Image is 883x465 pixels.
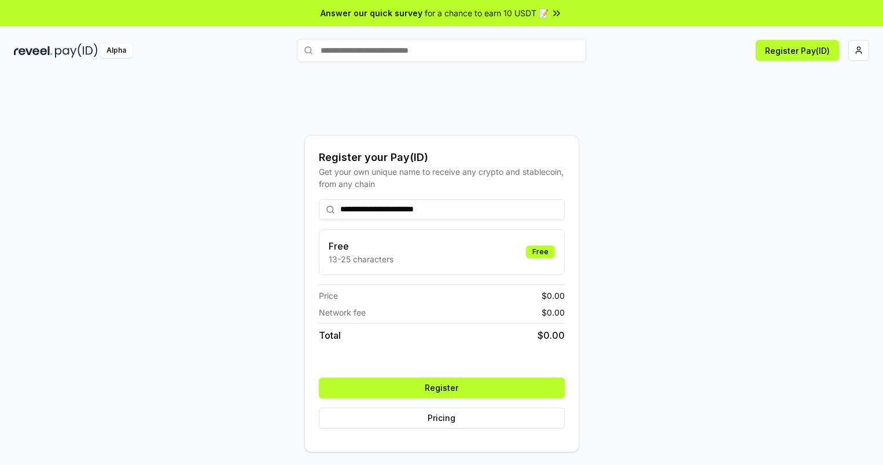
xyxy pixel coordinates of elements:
[319,166,565,190] div: Get your own unique name to receive any crypto and stablecoin, from any chain
[538,328,565,342] span: $ 0.00
[319,290,338,302] span: Price
[319,306,366,318] span: Network fee
[542,306,565,318] span: $ 0.00
[321,7,422,19] span: Answer our quick survey
[55,43,98,58] img: pay_id
[100,43,133,58] div: Alpha
[319,378,565,398] button: Register
[329,239,393,253] h3: Free
[14,43,53,58] img: reveel_dark
[526,246,555,258] div: Free
[329,253,393,265] p: 13-25 characters
[425,7,549,19] span: for a chance to earn 10 USDT 📝
[756,40,839,61] button: Register Pay(ID)
[319,328,341,342] span: Total
[319,149,565,166] div: Register your Pay(ID)
[542,290,565,302] span: $ 0.00
[319,408,565,429] button: Pricing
